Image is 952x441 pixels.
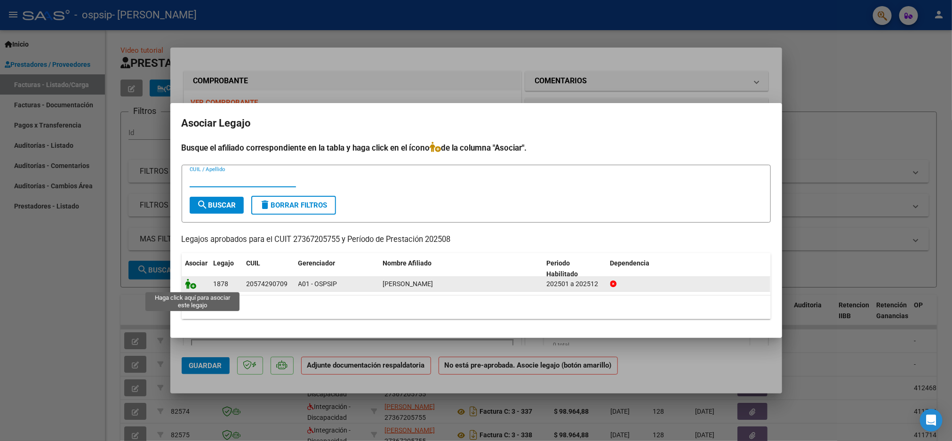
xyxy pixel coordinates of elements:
[190,197,244,214] button: Buscar
[197,199,208,210] mat-icon: search
[260,201,328,209] span: Borrar Filtros
[547,259,578,278] span: Periodo Habilitado
[379,253,543,284] datatable-header-cell: Nombre Afiliado
[247,279,288,289] div: 20574290709
[197,201,236,209] span: Buscar
[185,259,208,267] span: Asociar
[182,253,210,284] datatable-header-cell: Asociar
[214,259,234,267] span: Legajo
[547,279,603,289] div: 202501 a 202512
[610,259,650,267] span: Dependencia
[543,253,607,284] datatable-header-cell: Periodo Habilitado
[182,234,771,246] p: Legajos aprobados para el CUIT 27367205755 y Período de Prestación 202508
[298,280,337,288] span: A01 - OSPSIP
[214,280,229,288] span: 1878
[182,142,771,154] h4: Busque el afiliado correspondiente en la tabla y haga click en el ícono de la columna "Asociar".
[243,253,295,284] datatable-header-cell: CUIL
[383,259,432,267] span: Nombre Afiliado
[383,280,433,288] span: CAZON MARQUEZ JULIAN EZEQUIEL
[260,199,271,210] mat-icon: delete
[182,296,771,319] div: 1 registros
[607,253,770,284] datatable-header-cell: Dependencia
[182,114,771,132] h2: Asociar Legajo
[247,259,261,267] span: CUIL
[210,253,243,284] datatable-header-cell: Legajo
[251,196,336,215] button: Borrar Filtros
[920,409,943,432] div: Open Intercom Messenger
[295,253,379,284] datatable-header-cell: Gerenciador
[298,259,336,267] span: Gerenciador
